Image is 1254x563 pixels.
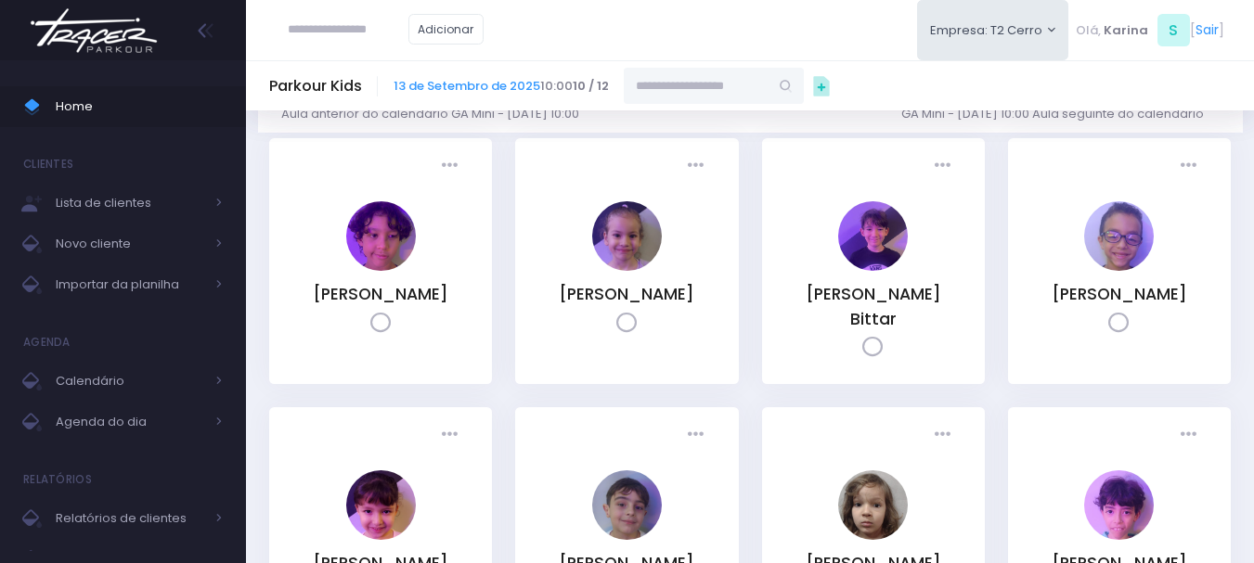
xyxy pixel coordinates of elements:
img: João Rosendo Guerra [1084,470,1154,540]
span: 10:00 [394,77,609,96]
a: Cecilia Machado [592,258,662,275]
a: Bento Brasil Torres [346,258,416,275]
span: Karina [1104,21,1148,40]
a: Inácio Borges Ribeiro [1084,258,1154,275]
img: Henrique Hasegawa Bittar [838,201,908,271]
span: Calendário [56,369,204,393]
a: Isabela Araújo Girotto [346,527,416,544]
a: Henrique Hasegawa Bittar [838,258,908,275]
span: Agenda do dia [56,410,204,434]
h4: Relatórios [23,461,92,498]
a: [PERSON_NAME] [313,283,448,305]
div: [ ] [1068,9,1231,51]
span: Novo cliente [56,232,204,256]
a: [PERSON_NAME] [1052,283,1187,305]
span: Olá, [1076,21,1101,40]
h4: Clientes [23,146,73,183]
img: Inácio Borges Ribeiro [1084,201,1154,271]
img: Cecilia Machado [592,201,662,271]
img: Joaquim Reis [592,470,662,540]
img: Isabela Araújo Girotto [346,470,416,540]
img: Bento Brasil Torres [346,201,416,271]
a: Aula anterior do calendário GA Mini - [DATE] 10:00 [281,96,594,133]
a: Sair [1196,20,1219,40]
strong: 10 / 12 [573,77,609,95]
h5: Parkour Kids [269,77,362,96]
span: Home [56,95,223,119]
a: 13 de Setembro de 2025 [394,77,540,95]
a: Joaquim Reis [592,527,662,544]
a: GA Mini - [DATE] 10:00 Aula seguinte do calendário [901,96,1219,133]
a: João Pedro Dragonetti [838,527,908,544]
a: [PERSON_NAME] Bittar [806,283,941,329]
a: [PERSON_NAME] [559,283,694,305]
h4: Agenda [23,324,71,361]
a: Adicionar [408,14,485,45]
span: Importar da planilha [56,273,204,297]
span: Lista de clientes [56,191,204,215]
span: Relatórios de clientes [56,506,204,531]
span: S [1157,14,1190,46]
a: João Rosendo Guerra [1084,527,1154,544]
img: João Pedro Dragonetti [838,470,908,540]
